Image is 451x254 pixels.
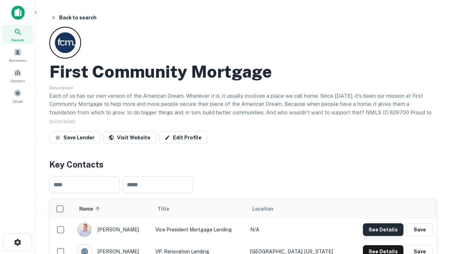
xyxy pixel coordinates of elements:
[74,199,152,219] th: Name
[11,37,24,43] span: Search
[152,219,247,241] td: Vice President Mortgage Lending
[49,158,437,171] h4: Key Contacts
[247,219,349,241] td: N/A
[13,98,23,104] span: Saved
[48,11,99,24] button: Back to search
[49,119,75,124] span: SHOW MORE
[77,222,148,237] div: [PERSON_NAME]
[2,46,33,65] a: Borrowers
[49,61,272,82] h2: First Community Mortgage
[103,131,156,144] a: Visit Website
[406,223,433,236] button: Save
[363,223,403,236] button: See Details
[152,199,247,219] th: Title
[2,25,33,44] a: Search
[2,66,33,85] a: Contacts
[49,92,437,125] p: Each of us has our own version of the American Dream. Whatever it is, it usually involves a place...
[252,205,273,213] span: Location
[11,78,25,84] span: Contacts
[2,86,33,105] a: Saved
[416,175,451,209] iframe: Chat Widget
[49,131,100,144] button: Save Lender
[79,205,102,213] span: Name
[9,58,26,63] span: Borrowers
[78,223,92,237] img: 1520878720083
[49,85,73,90] span: Description
[159,131,207,144] a: Edit Profile
[247,199,349,219] th: Location
[11,6,25,20] img: capitalize-icon.png
[157,205,178,213] span: Title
